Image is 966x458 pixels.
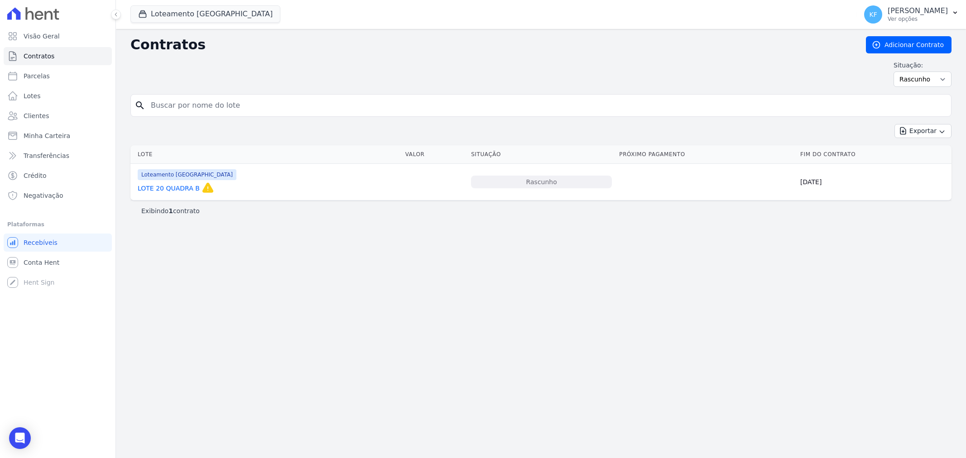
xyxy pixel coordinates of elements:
button: Loteamento [GEOGRAPHIC_DATA] [130,5,280,23]
label: Situação: [894,61,952,70]
th: Valor [402,145,467,164]
span: Loteamento [GEOGRAPHIC_DATA] [138,169,236,180]
span: Contratos [24,52,54,61]
span: Minha Carteira [24,131,70,140]
span: KF [869,11,877,18]
button: Exportar [894,124,952,138]
span: Crédito [24,171,47,180]
p: [PERSON_NAME] [888,6,948,15]
td: [DATE] [797,164,952,200]
b: 1 [168,207,173,215]
button: KF [PERSON_NAME] Ver opções [857,2,966,27]
p: Ver opções [888,15,948,23]
th: Fim do Contrato [797,145,952,164]
a: Negativação [4,186,112,205]
a: Crédito [4,167,112,185]
p: Exibindo contrato [141,206,200,215]
a: Recebíveis [4,234,112,252]
span: Lotes [24,91,41,100]
span: Conta Hent [24,258,59,267]
th: Próximo Pagamento [615,145,797,164]
input: Buscar por nome do lote [145,96,947,114]
a: Contratos [4,47,112,65]
h2: Contratos [130,37,851,53]
a: Clientes [4,107,112,125]
a: Minha Carteira [4,127,112,145]
a: Visão Geral [4,27,112,45]
span: Negativação [24,191,63,200]
a: LOTE 20 QUADRA B [138,184,200,193]
a: Adicionar Contrato [866,36,952,53]
th: Lote [130,145,402,164]
div: Rascunho [471,176,612,188]
a: Parcelas [4,67,112,85]
a: Lotes [4,87,112,105]
i: search [135,100,145,111]
a: Conta Hent [4,253,112,272]
a: Transferências [4,147,112,165]
span: Visão Geral [24,32,60,41]
span: Transferências [24,151,69,160]
th: Situação [467,145,615,164]
div: Plataformas [7,219,108,230]
span: Recebíveis [24,238,58,247]
span: Parcelas [24,72,50,81]
div: Open Intercom Messenger [9,427,31,449]
span: Clientes [24,111,49,120]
